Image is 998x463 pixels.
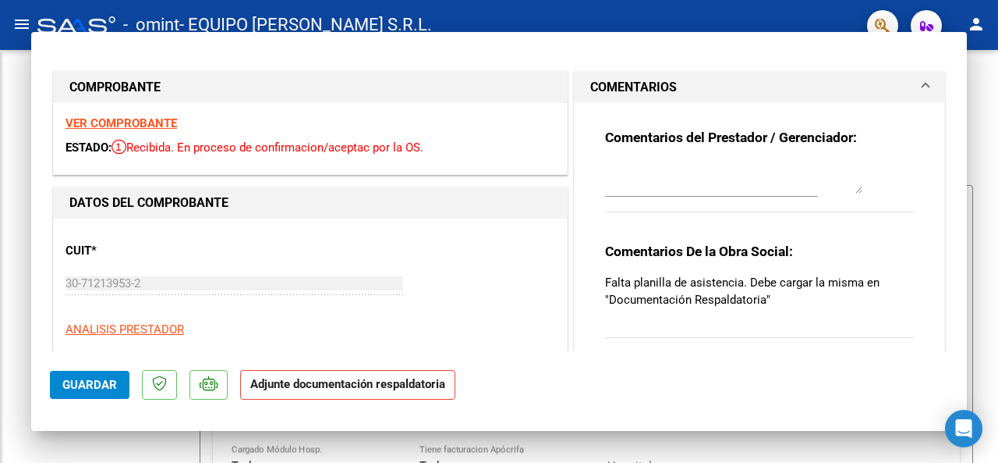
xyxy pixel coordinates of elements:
[65,242,212,260] p: CUIT
[575,103,944,379] div: COMENTARIOS
[605,274,914,308] p: Falta planilla de asistencia. Debe cargar la misma en "Documentación Respaldatoria"
[50,371,129,399] button: Guardar
[65,322,184,337] span: ANALISIS PRESTADOR
[62,378,117,392] span: Guardar
[65,116,177,130] a: VER COMPROBANTE
[605,244,793,259] strong: Comentarios De la Obra Social:
[590,78,677,97] h1: COMENTARIOS
[69,195,228,210] strong: DATOS DEL COMPROBANTE
[945,410,982,447] div: Open Intercom Messenger
[250,377,445,391] strong: Adjunte documentación respaldatoria
[69,80,161,94] strong: COMPROBANTE
[111,141,423,155] span: Recibida. En proceso de confirmacion/aceptac por la OS.
[65,141,111,155] span: ESTADO:
[575,72,944,103] mat-expansion-panel-header: COMENTARIOS
[605,130,857,145] strong: Comentarios del Prestador / Gerenciador:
